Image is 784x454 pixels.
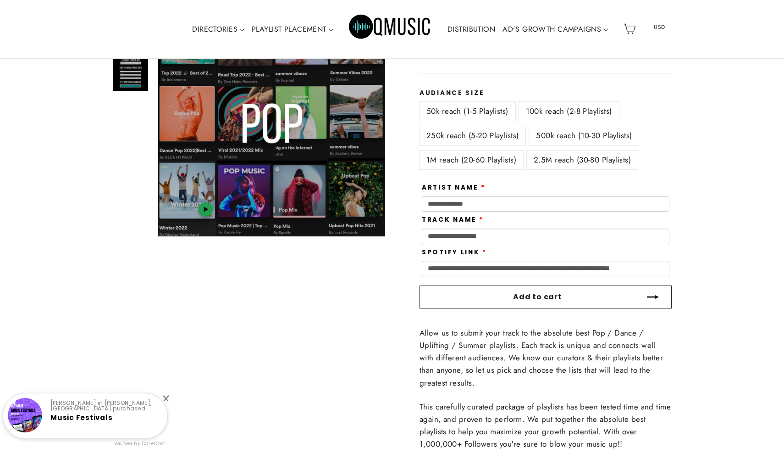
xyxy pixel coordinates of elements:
[420,126,525,145] label: 250k reach (5-20 Playlists)
[422,249,486,256] label: Spotify Link
[420,401,671,450] span: This carefully curated package of playlists has been tested time and time again, and proven to pe...
[114,440,166,448] small: Verified by CareCart
[642,20,677,34] span: USD
[420,286,672,308] button: Add to cart
[420,151,523,169] label: 1M reach (20-60 Playlists)
[113,56,148,91] img: Pop Playlist Placement
[527,151,638,169] label: 2.5M reach (30-80 Playlists)
[420,90,672,97] label: Audiance Size
[420,102,515,121] label: 50k reach (1-5 Playlists)
[444,19,499,40] a: DISTRIBUTION
[248,19,337,40] a: PLAYLIST PLACEMENT
[188,19,248,40] a: DIRECTORIES
[529,126,639,145] label: 500k reach (10-30 Playlists)
[499,19,612,40] a: AD'S GROWTH CAMPAIGNS
[519,102,619,121] label: 100k reach (2-8 Playlists)
[50,400,160,411] p: [PERSON_NAME] in [PERSON_NAME], [GEOGRAPHIC_DATA] purchased
[349,8,431,50] img: Q Music Promotions
[422,184,486,191] label: Artist Name
[420,327,663,388] span: Allow us to submit your track to the absolute best Pop / Dance / Uplifting / Summer playlists. Ea...
[161,2,620,56] div: Primary
[50,413,112,422] a: Music Festivals
[422,216,484,224] label: Track Name
[513,291,562,302] span: Add to cart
